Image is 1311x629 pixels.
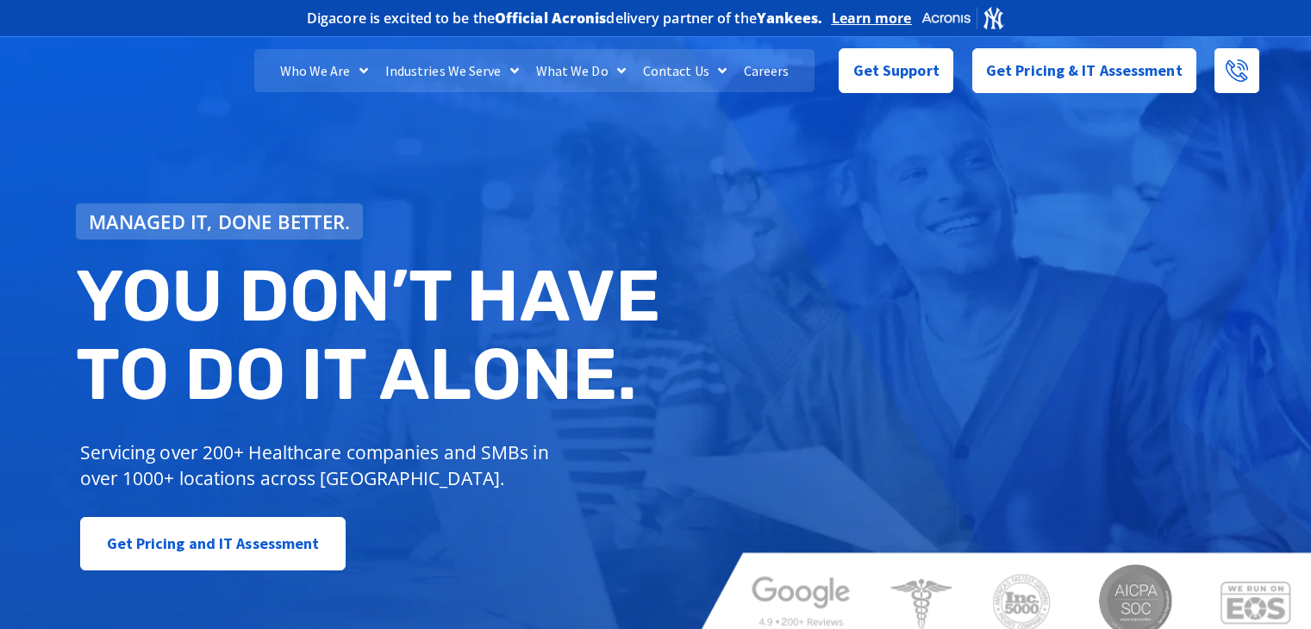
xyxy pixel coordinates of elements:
p: Servicing over 200+ Healthcare companies and SMBs in over 1000+ locations across [GEOGRAPHIC_DATA]. [80,439,562,491]
span: Managed IT, done better. [89,212,351,231]
h2: Digacore is excited to be the delivery partner of the [307,11,823,25]
a: What We Do [528,49,634,92]
img: Acronis [921,5,1005,30]
a: Contact Us [634,49,735,92]
h2: You don’t have to do IT alone. [76,257,669,414]
img: DigaCore Technology Consulting [52,46,169,97]
b: Official Acronis [495,9,607,28]
a: Get Pricing and IT Assessment [80,517,346,570]
a: Managed IT, done better. [76,203,364,240]
b: Yankees. [757,9,823,28]
span: Get Pricing and IT Assessment [107,526,320,561]
a: Industries We Serve [377,49,528,92]
nav: Menu [254,49,815,92]
a: Get Support [839,48,953,93]
a: Get Pricing & IT Assessment [972,48,1196,93]
span: Get Pricing & IT Assessment [986,53,1183,88]
a: Careers [735,49,798,92]
a: Who We Are [272,49,377,92]
a: Learn more [832,9,912,27]
span: Get Support [853,53,940,88]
